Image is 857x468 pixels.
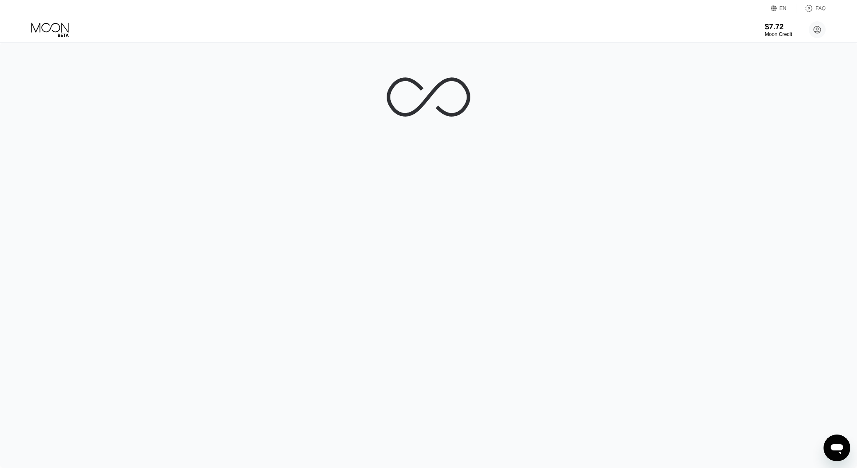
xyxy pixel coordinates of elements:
[765,23,792,37] div: $7.72Moon Credit
[780,5,787,11] div: EN
[824,435,850,461] iframe: Button to launch messaging window
[771,4,796,13] div: EN
[796,4,826,13] div: FAQ
[816,5,826,11] div: FAQ
[765,23,792,31] div: $7.72
[765,31,792,37] div: Moon Credit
